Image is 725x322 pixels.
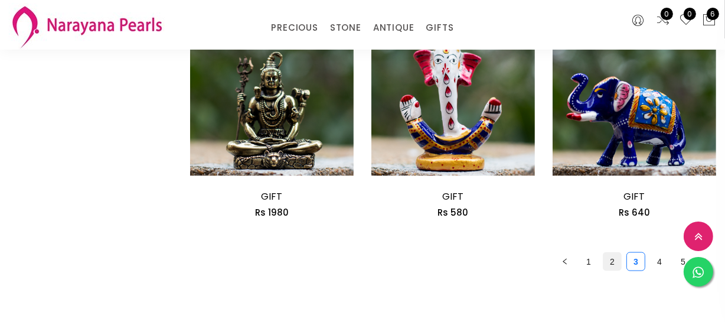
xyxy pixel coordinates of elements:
span: 0 [661,8,673,20]
button: left [556,252,574,271]
button: right [697,252,716,271]
a: GIFTS [426,19,453,37]
li: 5 [674,252,693,271]
li: Next Page [697,252,716,271]
li: 1 [579,252,598,271]
a: 4 [651,253,668,271]
button: 6 [702,13,716,28]
span: right [703,258,710,265]
a: STONE [330,19,361,37]
a: 3 [627,253,645,271]
a: 0 [679,13,693,28]
a: 0 [656,13,670,28]
a: GIFT [261,190,282,203]
li: Previous Page [556,252,574,271]
a: 5 [674,253,692,271]
a: 1 [580,253,597,271]
span: left [561,258,569,265]
a: PRECIOUS [271,19,318,37]
span: Rs 580 [437,206,468,219]
a: GIFT [623,190,645,203]
span: Rs 1980 [255,206,289,219]
span: 6 [707,8,719,20]
a: ANTIQUE [373,19,414,37]
span: 0 [684,8,696,20]
span: Rs 640 [619,206,650,219]
li: 2 [603,252,622,271]
li: 3 [626,252,645,271]
a: GIFT [442,190,463,203]
li: 4 [650,252,669,271]
a: 2 [603,253,621,271]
